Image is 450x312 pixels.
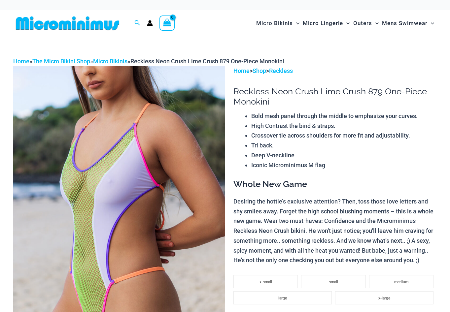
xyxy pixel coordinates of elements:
[378,296,390,300] span: x-large
[233,66,437,76] p: > >
[251,131,437,140] li: Crossover tie across shoulders for more fit and adjustability.
[394,280,408,284] span: medium
[329,280,338,284] span: small
[13,58,29,65] a: Home
[13,58,284,65] span: » » »
[343,15,350,32] span: Menu Toggle
[255,13,301,33] a: Micro BikinisMenu ToggleMenu Toggle
[353,15,372,32] span: Outers
[335,291,433,304] li: x-large
[233,86,437,107] h1: Reckless Neon Crush Lime Crush 879 One-Piece Monokini
[93,58,127,65] a: Micro Bikinis
[380,13,436,33] a: Mens SwimwearMenu ToggleMenu Toggle
[32,58,90,65] a: The Micro Bikini Shop
[251,111,437,121] li: Bold mesh panel through the middle to emphasize your curves.
[147,20,153,26] a: Account icon link
[251,140,437,150] li: Tri back.
[130,58,284,65] span: Reckless Neon Crush Lime Crush 879 One-Piece Monokini
[293,15,299,32] span: Menu Toggle
[253,67,266,74] a: Shop
[260,280,272,284] span: x-small
[278,296,287,300] span: large
[233,197,437,265] p: Desiring the hottie’s exclusive attention? Then, toss those love letters and shy smiles away. For...
[134,19,140,27] a: Search icon link
[303,15,343,32] span: Micro Lingerie
[233,67,250,74] a: Home
[256,15,293,32] span: Micro Bikinis
[269,67,293,74] a: Reckless
[301,275,365,288] li: small
[233,275,298,288] li: x-small
[369,275,433,288] li: medium
[352,13,380,33] a: OutersMenu ToggleMenu Toggle
[159,16,175,31] a: View Shopping Cart, empty
[372,15,379,32] span: Menu Toggle
[251,160,437,170] li: Iconic Microminimus M flag
[428,15,434,32] span: Menu Toggle
[382,15,428,32] span: Mens Swimwear
[301,13,351,33] a: Micro LingerieMenu ToggleMenu Toggle
[233,291,332,304] li: large
[233,179,437,190] h3: Whole New Game
[254,12,437,34] nav: Site Navigation
[251,150,437,160] li: Deep V-neckline
[251,121,437,131] li: High Contrast the bind & straps.
[13,16,122,31] img: MM SHOP LOGO FLAT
